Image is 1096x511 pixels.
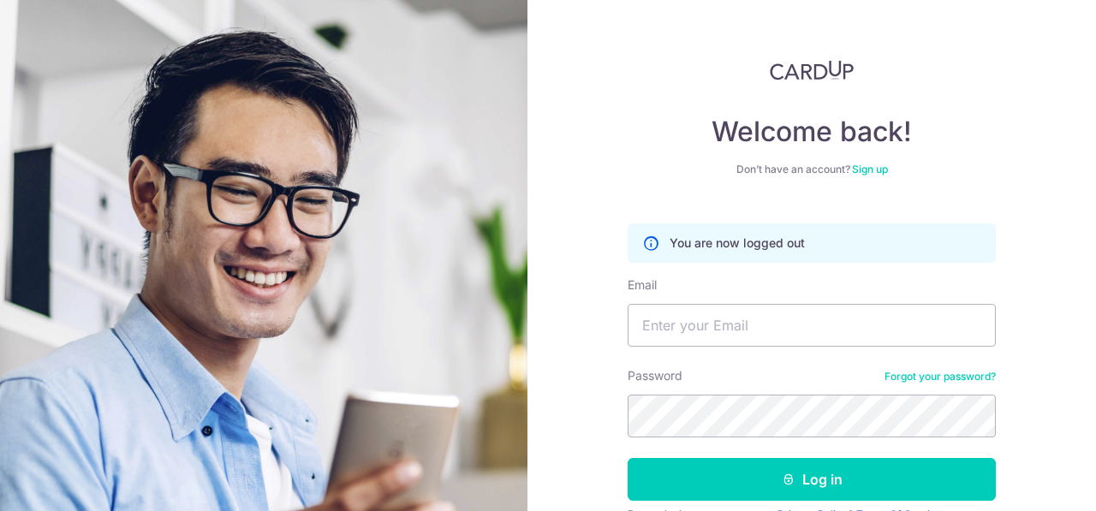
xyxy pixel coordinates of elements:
input: Enter your Email [628,304,996,347]
a: Forgot your password? [885,370,996,383]
a: Sign up [852,163,888,175]
label: Email [628,276,657,294]
button: Log in [628,458,996,501]
p: You are now logged out [670,235,805,252]
img: CardUp Logo [770,60,854,80]
h4: Welcome back! [628,115,996,149]
div: Don’t have an account? [628,163,996,176]
label: Password [628,367,682,384]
